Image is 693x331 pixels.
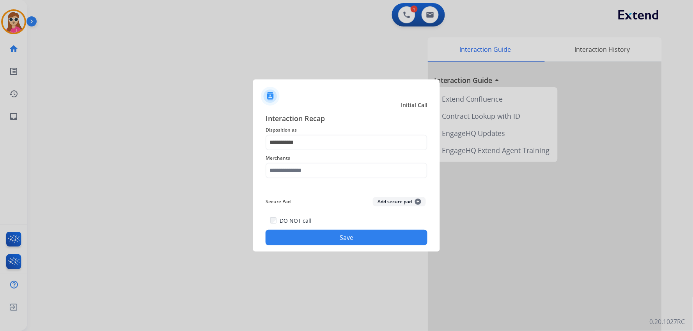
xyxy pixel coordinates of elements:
[266,125,427,135] span: Disposition as
[415,199,421,205] span: +
[401,101,427,109] span: Initial Call
[650,317,685,326] p: 0.20.1027RC
[261,87,280,106] img: contactIcon
[266,197,291,206] span: Secure Pad
[373,197,426,206] button: Add secure pad+
[280,217,312,225] label: DO NOT call
[266,113,427,125] span: Interaction Recap
[266,153,427,163] span: Merchants
[266,230,427,245] button: Save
